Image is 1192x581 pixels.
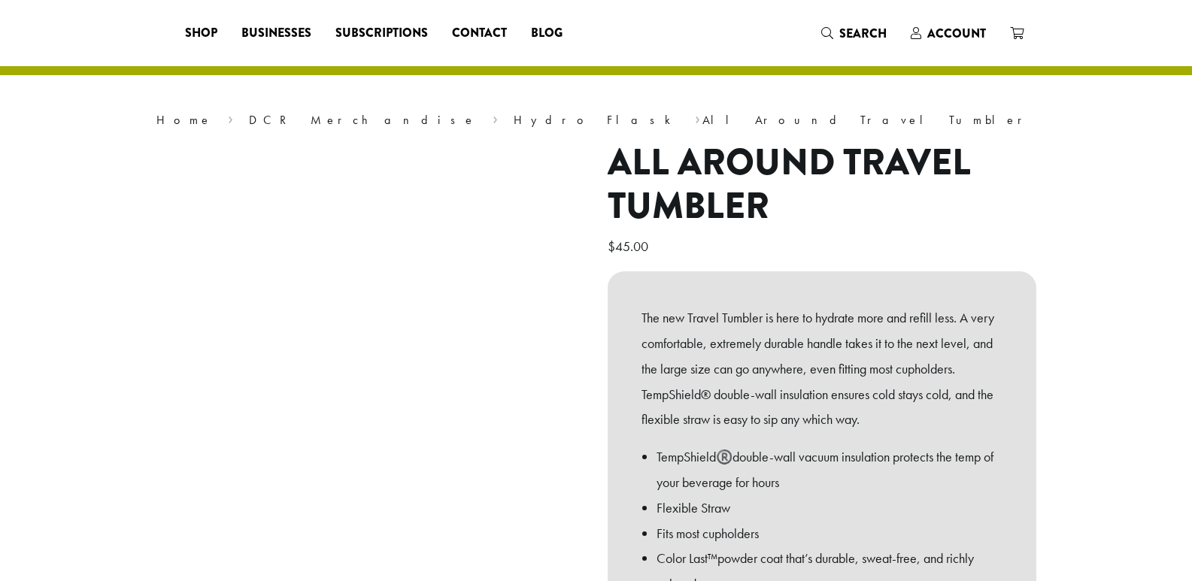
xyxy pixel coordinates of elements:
[608,238,652,255] bdi: 45.00
[335,24,428,43] span: Subscriptions
[241,24,311,43] span: Businesses
[493,106,498,129] span: ›
[249,112,476,128] a: DCR Merchandise
[452,24,507,43] span: Contact
[608,238,615,255] span: $
[657,521,1002,546] li: Fits most cupholders
[708,549,717,567] span: ™
[608,141,1036,228] h1: All Around Travel Tumbler
[716,448,732,465] span: ®️
[323,21,440,45] a: Subscriptions
[519,21,575,45] a: Blog
[839,25,887,42] span: Search
[228,106,233,129] span: ›
[440,21,519,45] a: Contact
[809,21,899,46] a: Search
[185,24,217,43] span: Shop
[927,25,986,42] span: Account
[657,495,1002,521] li: Flexible Straw
[899,21,998,46] a: Account
[229,21,323,45] a: Businesses
[156,112,212,128] a: Home
[156,111,1036,129] nav: Breadcrumb
[531,24,563,43] span: Blog
[695,106,700,129] span: ›
[641,305,1002,432] p: The new Travel Tumbler is here to hydrate more and refill less. A very comfortable, extremely dur...
[657,444,1002,495] li: TempShield double-wall vacuum insulation protects the temp of your beverage for hours
[173,21,229,45] a: Shop
[514,112,679,128] a: Hydro Flask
